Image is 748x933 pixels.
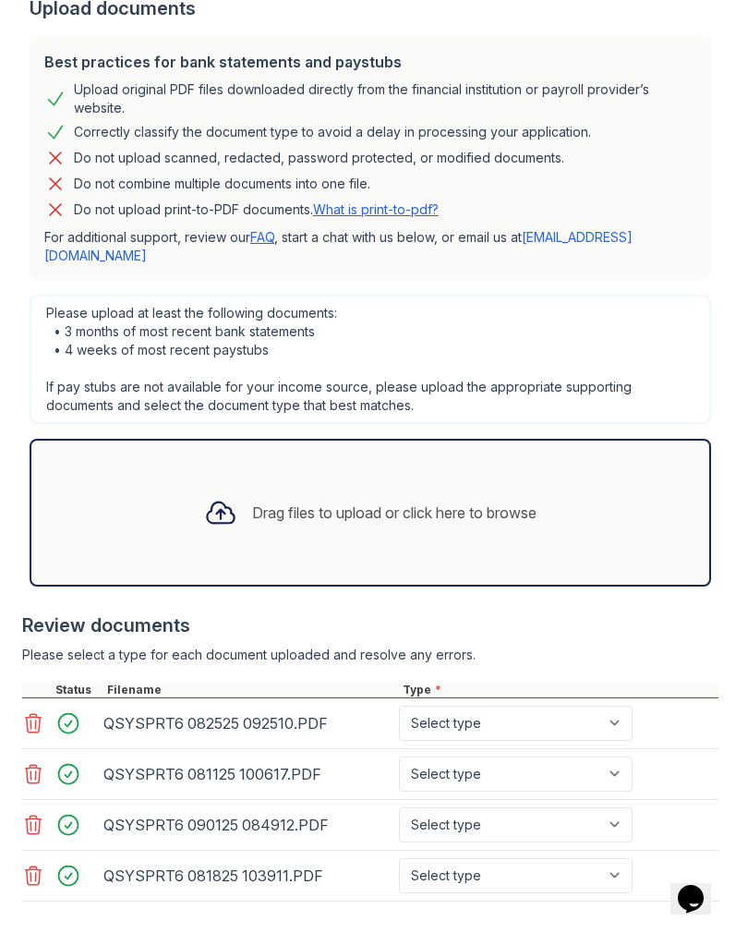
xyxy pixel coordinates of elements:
div: QSYSPRT6 081825 103911.PDF [103,861,392,891]
div: Filename [103,683,399,697]
div: Drag files to upload or click here to browse [252,502,537,524]
div: Status [52,683,103,697]
p: Do not upload print-to-PDF documents. [74,200,439,219]
iframe: chat widget [670,859,730,915]
div: QSYSPRT6 090125 084912.PDF [103,810,392,840]
a: FAQ [250,229,274,245]
div: Best practices for bank statements and paystubs [44,51,696,73]
div: Upload original PDF files downloaded directly from the financial institution or payroll provider’... [74,80,696,117]
div: QSYSPRT6 081125 100617.PDF [103,759,392,789]
div: Please select a type for each document uploaded and resolve any errors. [22,646,718,664]
div: Review documents [22,612,718,638]
a: What is print-to-pdf? [313,201,439,217]
div: Do not upload scanned, redacted, password protected, or modified documents. [74,147,564,169]
div: Do not combine multiple documents into one file. [74,173,370,195]
p: For additional support, review our , start a chat with us below, or email us at [44,228,696,265]
a: [EMAIL_ADDRESS][DOMAIN_NAME] [44,229,633,263]
div: Please upload at least the following documents: • 3 months of most recent bank statements • 4 wee... [30,295,711,424]
div: QSYSPRT6 082525 092510.PDF [103,709,392,738]
div: Correctly classify the document type to avoid a delay in processing your application. [74,121,591,143]
div: Type [399,683,718,697]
